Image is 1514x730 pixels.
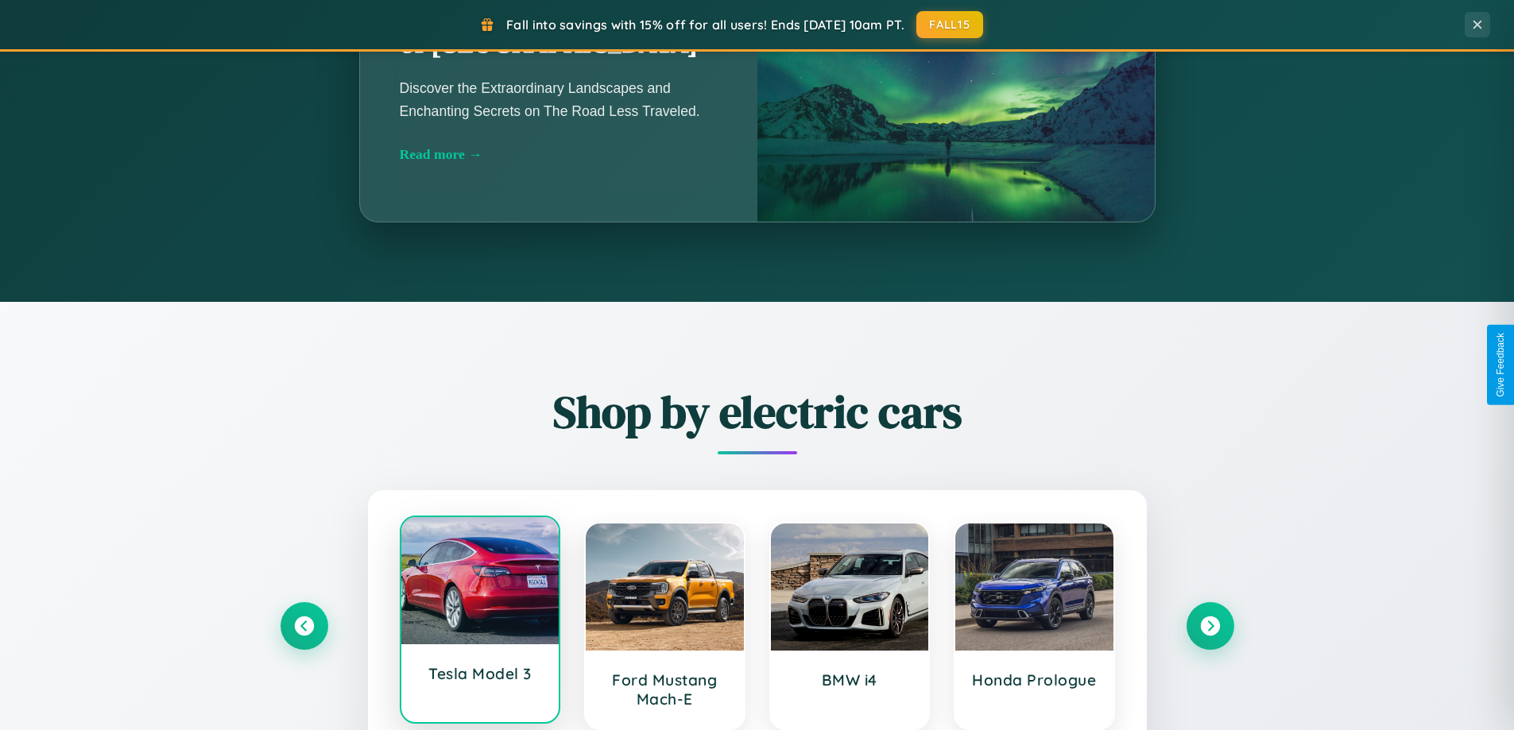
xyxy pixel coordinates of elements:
button: FALL15 [916,11,983,38]
div: Read more → [400,146,718,163]
span: Fall into savings with 15% off for all users! Ends [DATE] 10am PT. [506,17,904,33]
div: Give Feedback [1495,333,1506,397]
h3: Honda Prologue [971,670,1098,689]
h3: Tesla Model 3 [417,664,544,683]
p: Discover the Extraordinary Landscapes and Enchanting Secrets on The Road Less Traveled. [400,77,718,122]
h3: Ford Mustang Mach-E [602,670,728,709]
h3: BMW i4 [787,670,913,689]
h2: Shop by electric cars [281,381,1234,442]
